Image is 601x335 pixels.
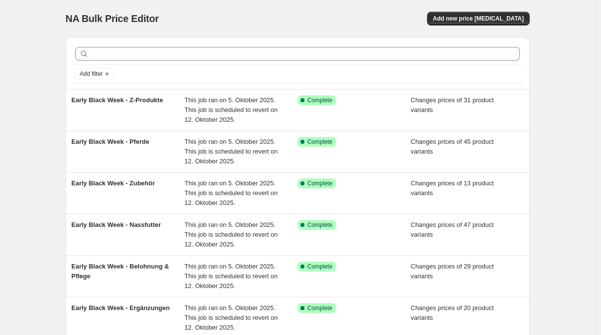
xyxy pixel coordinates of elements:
span: This job ran on 5. Oktober 2025. This job is scheduled to revert on 12. Oktober 2025. [185,221,278,248]
span: This job ran on 5. Oktober 2025. This job is scheduled to revert on 12. Oktober 2025. [185,304,278,331]
span: Changes prices of 20 product variants [411,304,494,321]
span: Changes prices of 31 product variants [411,96,494,113]
span: Changes prices of 47 product variants [411,221,494,238]
span: Early Black Week - Z-Produkte [71,96,163,104]
span: Changes prices of 13 product variants [411,179,494,197]
button: Add filter [75,68,114,80]
span: NA Bulk Price Editor [65,13,159,24]
span: Complete [307,221,332,229]
span: Add filter [80,70,103,78]
span: Add new price [MEDICAL_DATA] [433,15,524,22]
span: Early Black Week - Pferde [71,138,149,145]
span: Early Black Week - Belohnung & Pflege [71,263,169,280]
span: This job ran on 5. Oktober 2025. This job is scheduled to revert on 12. Oktober 2025. [185,138,278,165]
span: Complete [307,263,332,270]
span: This job ran on 5. Oktober 2025. This job is scheduled to revert on 12. Oktober 2025. [185,179,278,206]
span: Complete [307,96,332,104]
span: Early Black Week - Nassfutter [71,221,161,228]
span: This job ran on 5. Oktober 2025. This job is scheduled to revert on 12. Oktober 2025. [185,96,278,123]
span: Complete [307,179,332,187]
span: Changes prices of 45 product variants [411,138,494,155]
span: This job ran on 5. Oktober 2025. This job is scheduled to revert on 12. Oktober 2025. [185,263,278,290]
span: Early Black Week - Ergänzungen [71,304,170,312]
span: Complete [307,304,332,312]
span: Complete [307,138,332,146]
span: Early Black Week - Zubehör [71,179,155,187]
button: Add new price [MEDICAL_DATA] [427,12,530,25]
span: Changes prices of 29 product variants [411,263,494,280]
